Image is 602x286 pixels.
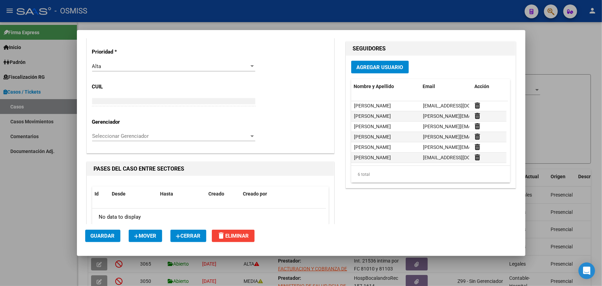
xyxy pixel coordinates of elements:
[91,233,115,239] span: Guardar
[217,233,249,239] span: Eliminar
[354,134,391,140] span: [PERSON_NAME]
[94,165,327,173] h1: PASES DEL CASO ENTRE SECTORES
[170,230,206,242] button: Cerrar
[129,230,162,242] button: Mover
[423,103,500,108] span: [EMAIL_ADDRESS][DOMAIN_NAME]
[112,191,126,197] span: Desde
[212,230,255,242] button: Eliminar
[357,64,403,70] span: Agregar Usuario
[351,166,510,183] div: 6 total
[354,155,391,160] span: [PERSON_NAME]
[160,191,174,197] span: Hasta
[475,84,490,89] span: Acción
[243,191,267,197] span: Creado por
[240,187,321,201] datatable-header-cell: Creado por
[85,230,120,242] button: Guardar
[92,133,249,139] span: Seleccionar Gerenciador
[354,124,391,129] span: [PERSON_NAME]
[420,79,472,94] datatable-header-cell: Email
[579,263,595,279] div: Open Intercom Messenger
[109,187,158,201] datatable-header-cell: Desde
[92,187,109,201] datatable-header-cell: Id
[95,191,99,197] span: Id
[354,144,391,150] span: [PERSON_NAME]
[353,45,509,53] h1: SEGUIDORES
[217,231,226,240] mat-icon: delete
[206,187,240,201] datatable-header-cell: Creado
[423,113,536,119] span: [PERSON_NAME][EMAIL_ADDRESS][DOMAIN_NAME]
[92,118,163,126] p: Gerenciador
[423,155,500,160] span: [EMAIL_ADDRESS][DOMAIN_NAME]
[472,79,506,94] datatable-header-cell: Acción
[354,113,391,119] span: [PERSON_NAME]
[423,134,573,140] span: [PERSON_NAME][EMAIL_ADDRESS][PERSON_NAME][DOMAIN_NAME]
[176,233,201,239] span: Cerrar
[134,233,157,239] span: Mover
[209,191,225,197] span: Creado
[92,209,326,226] div: No data to display
[423,144,573,150] span: [PERSON_NAME][EMAIL_ADDRESS][PERSON_NAME][DOMAIN_NAME]
[92,48,163,56] p: Prioridad *
[354,103,391,108] span: [PERSON_NAME]
[351,61,409,74] button: Agregar Usuario
[92,63,101,69] span: Alta
[423,124,573,129] span: [PERSON_NAME][EMAIL_ADDRESS][PERSON_NAME][DOMAIN_NAME]
[351,79,420,94] datatable-header-cell: Nombre y Apellido
[423,84,435,89] span: Email
[92,83,163,91] p: CUIL
[354,84,394,89] span: Nombre y Apellido
[158,187,206,201] datatable-header-cell: Hasta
